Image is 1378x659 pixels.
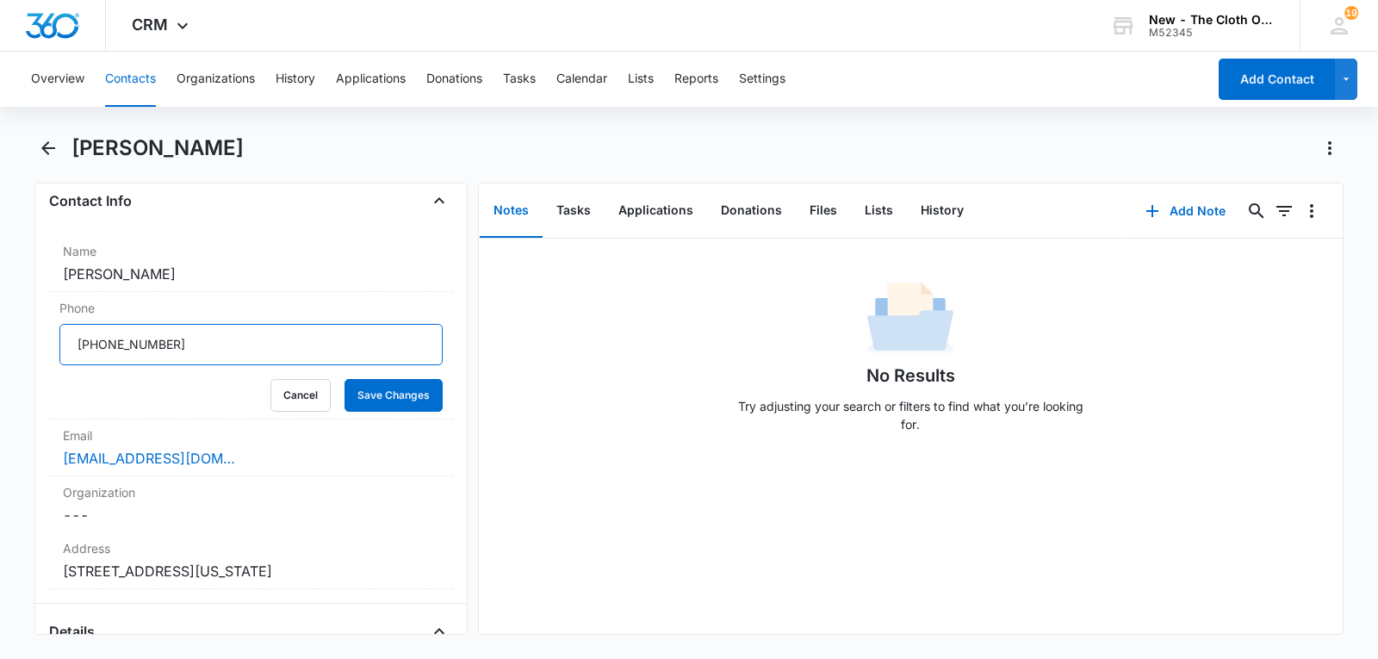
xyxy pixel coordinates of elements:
label: Email [63,426,439,445]
button: Reports [674,52,718,107]
a: [EMAIL_ADDRESS][DOMAIN_NAME] [63,448,235,469]
div: Organization--- [49,476,453,532]
h4: Details [49,621,95,642]
div: account name [1149,13,1275,27]
input: Phone [59,324,443,365]
button: Back [34,134,61,162]
button: Lists [851,184,907,238]
label: Address [63,539,439,557]
button: Organizations [177,52,255,107]
button: Filters [1270,197,1298,225]
h1: [PERSON_NAME] [71,135,244,161]
button: History [276,52,315,107]
button: Overview [31,52,84,107]
button: Lists [628,52,654,107]
button: Settings [739,52,785,107]
div: account id [1149,27,1275,39]
button: Overflow Menu [1298,197,1325,225]
button: Donations [426,52,482,107]
button: Applications [605,184,707,238]
button: Cancel [270,379,331,412]
div: Address[STREET_ADDRESS][US_STATE] [49,532,453,589]
button: Save Changes [344,379,443,412]
button: Tasks [543,184,605,238]
button: History [907,184,978,238]
label: Organization [63,483,439,501]
h1: No Results [866,363,955,389]
button: Donations [707,184,796,238]
div: Email[EMAIL_ADDRESS][DOMAIN_NAME] [49,420,453,476]
p: Try adjusting your search or filters to find what you’re looking for. [729,397,1091,433]
dd: --- [63,505,439,525]
button: Calendar [556,52,607,107]
div: Name[PERSON_NAME] [49,235,453,292]
div: notifications count [1344,6,1358,20]
span: 19 [1344,6,1358,20]
button: Add Contact [1219,59,1335,100]
h4: Contact Info [49,190,132,211]
span: CRM [132,16,168,34]
button: Notes [480,184,543,238]
dd: [PERSON_NAME] [63,264,439,284]
button: Close [425,187,453,214]
img: No Data [867,277,953,363]
label: Name [63,242,439,260]
button: Close [425,618,453,645]
button: Tasks [503,52,536,107]
button: Add Note [1128,190,1243,232]
button: Applications [336,52,406,107]
label: Phone [59,299,443,317]
button: Contacts [105,52,156,107]
dd: [STREET_ADDRESS][US_STATE] [63,561,439,581]
button: Actions [1316,134,1344,162]
button: Search... [1243,197,1270,225]
button: Files [796,184,851,238]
